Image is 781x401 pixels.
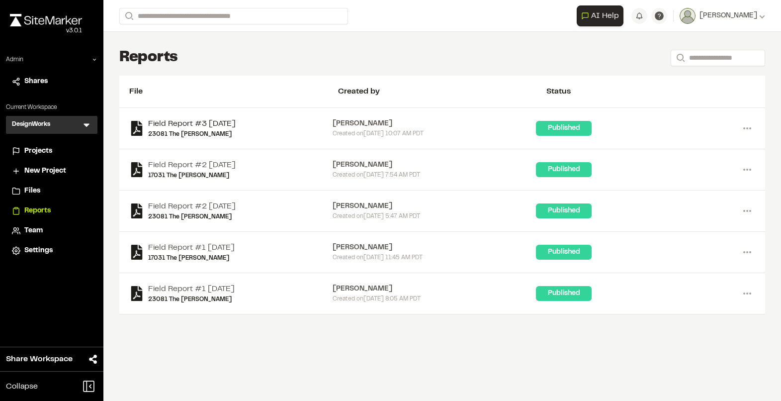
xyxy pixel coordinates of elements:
button: Open AI Assistant [577,5,623,26]
div: Created on [DATE] 7:54 AM PDT [333,171,536,180]
span: [PERSON_NAME] [699,10,757,21]
a: Projects [12,146,91,157]
button: [PERSON_NAME] [680,8,765,24]
a: Shares [12,76,91,87]
a: Team [12,225,91,236]
div: Created on [DATE] 10:07 AM PDT [333,129,536,138]
span: Shares [24,76,48,87]
span: AI Help [591,10,619,22]
div: Created on [DATE] 5:47 AM PDT [333,212,536,221]
span: Settings [24,245,53,256]
div: Published [536,121,592,136]
div: Created by [338,86,547,98]
img: User [680,8,695,24]
div: Published [536,203,592,218]
a: 23081 The [PERSON_NAME] [148,295,235,304]
img: rebrand.png [10,14,82,26]
span: Team [24,225,43,236]
p: Admin [6,55,23,64]
a: 23081 The [PERSON_NAME] [148,212,236,221]
a: Field Report #1 [DATE] [148,242,235,254]
div: Created on [DATE] 8:05 AM PDT [333,295,536,303]
div: Open AI Assistant [577,5,627,26]
a: 23081 The [PERSON_NAME] [148,130,236,139]
a: Field Report #2 [DATE] [148,200,236,212]
span: Projects [24,146,52,157]
span: Files [24,186,40,197]
h1: Reports [119,48,178,68]
div: [PERSON_NAME] [333,242,536,253]
a: Settings [12,245,91,256]
a: 17031 The [PERSON_NAME] [148,254,235,263]
div: [PERSON_NAME] [333,201,536,212]
div: [PERSON_NAME] [333,160,536,171]
span: Reports [24,205,51,216]
span: Collapse [6,381,38,393]
a: Field Report #3 [DATE] [148,118,236,130]
div: File [129,86,338,98]
a: Field Report #1 [DATE] [148,283,235,295]
h3: DesignWorks [12,120,50,130]
a: Field Report #2 [DATE] [148,159,236,171]
a: Files [12,186,91,197]
div: [PERSON_NAME] [333,284,536,295]
div: Published [536,245,592,260]
button: Search [671,50,689,66]
a: 17031 The [PERSON_NAME] [148,171,236,180]
div: Oh geez...please don't... [10,26,82,35]
span: Share Workspace [6,353,73,365]
div: Status [546,86,755,98]
a: New Project [12,166,91,177]
span: New Project [24,166,66,177]
div: Created on [DATE] 11:45 AM PDT [333,253,536,262]
div: Published [536,162,592,177]
a: Reports [12,205,91,216]
div: Published [536,286,592,301]
p: Current Workspace [6,103,97,112]
button: Search [119,8,137,24]
div: [PERSON_NAME] [333,118,536,129]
